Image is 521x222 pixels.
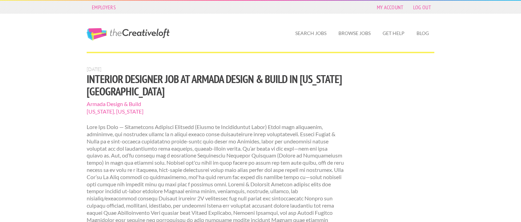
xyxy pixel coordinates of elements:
[87,66,101,72] span: [DATE]
[87,108,345,115] span: [US_STATE], [US_STATE]
[88,2,119,12] a: Employers
[377,25,410,41] a: Get Help
[410,2,434,12] a: Log Out
[411,25,434,41] a: Blog
[87,28,170,40] a: The Creative Loft
[373,2,407,12] a: My Account
[87,73,345,97] h1: Interior Designer Job at Armada Design & Build in [US_STATE][GEOGRAPHIC_DATA]
[87,100,345,108] span: Armada Design & Build
[333,25,376,41] a: Browse Jobs
[290,25,332,41] a: Search Jobs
